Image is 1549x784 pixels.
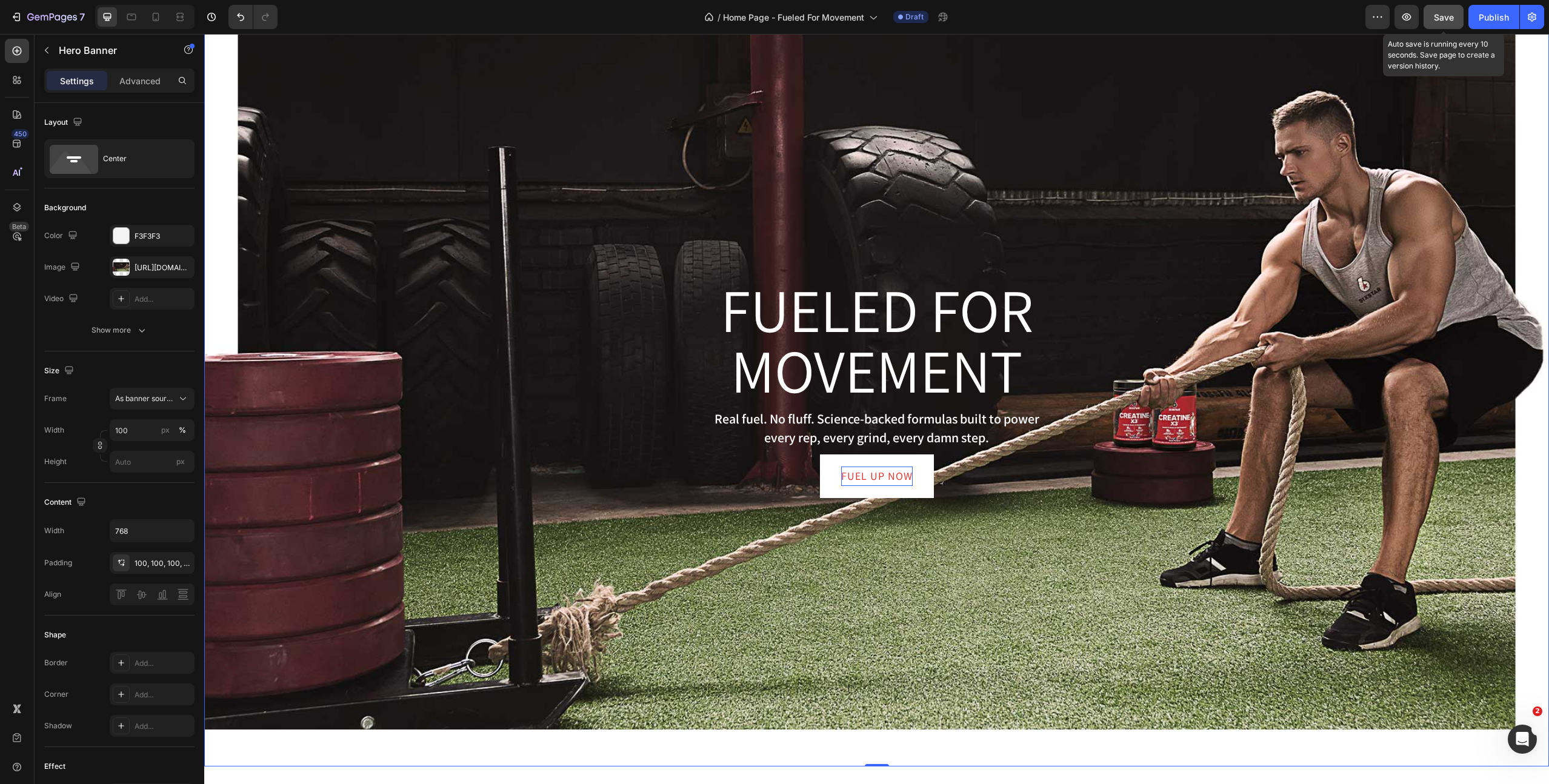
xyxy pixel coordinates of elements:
div: Effect [44,761,65,772]
div: Background [44,202,86,213]
div: Corner [44,689,68,700]
button: As banner source [110,388,195,410]
input: px [110,451,195,473]
div: Add... [135,294,192,305]
div: F3F3F3 [135,231,192,242]
label: Width [44,425,64,436]
iframe: Intercom live chat [1508,725,1537,754]
span: As banner source [115,393,175,404]
div: % [179,425,186,436]
span: Draft [905,12,924,22]
div: Content [44,494,88,511]
p: Settings [60,75,94,87]
span: / [718,11,721,24]
div: Center [103,145,177,173]
p: Advanced [119,75,161,87]
a: Rich Text Editor. Editing area: main [616,420,730,464]
div: Shadow [44,720,72,731]
button: Save [1424,5,1464,29]
div: Padding [44,557,72,568]
input: px% [110,419,195,441]
button: px [175,423,190,437]
div: Video [44,291,81,307]
div: Add... [135,658,192,669]
p: Real fuel. No fluff. Science-backed formulas built to power every rep, every grind, every damn step. [502,376,844,413]
div: Undo/Redo [228,5,278,29]
span: px [176,457,185,466]
h1: Fueled for movement [501,245,845,368]
p: Hero Banner [59,43,162,58]
p: Fuel Up now [637,433,708,452]
div: Shape [44,630,66,640]
div: Show more [92,324,148,336]
div: px [161,425,170,436]
button: Show more [44,319,195,341]
div: 450 [12,129,29,139]
p: 7 [79,10,85,24]
div: Border [44,657,68,668]
div: Align [44,589,61,600]
div: Rich Text Editor. Editing area: main [501,374,845,414]
div: [URL][DOMAIN_NAME] [135,262,192,273]
div: Width [44,525,64,536]
button: 7 [5,5,90,29]
div: Add... [135,721,192,732]
div: Publish [1479,11,1509,24]
div: Image [44,259,82,276]
div: 100, 100, 100, 100 [135,558,192,569]
div: Beta [9,222,29,231]
span: 2 [1533,706,1542,716]
input: Auto [110,520,194,542]
div: Layout [44,115,85,131]
div: Size [44,363,76,379]
button: Publish [1468,5,1519,29]
div: Add... [135,689,192,700]
div: Rich Text Editor. Editing area: main [637,433,708,452]
span: Save [1434,12,1454,22]
label: Frame [44,393,67,404]
label: Height [44,456,67,467]
button: % [158,423,173,437]
div: Color [44,228,80,244]
span: Home Page - Fueled For Movement [723,11,864,24]
iframe: Design area [204,34,1549,784]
